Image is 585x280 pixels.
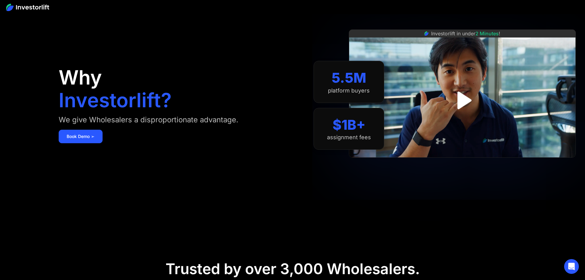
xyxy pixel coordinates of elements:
span: 2 Minutes [475,30,499,37]
div: $1B+ [333,117,365,133]
div: platform buyers [328,87,370,94]
div: Investorlift in under ! [431,30,500,37]
h1: Why [59,68,102,87]
a: Book Demo ➢ [59,130,103,143]
a: open lightbox [449,87,476,114]
iframe: Customer reviews powered by Trustpilot [416,161,509,168]
div: 5.5M [332,70,366,86]
div: Trusted by over 3,000 Wholesalers. [166,260,420,278]
div: We give Wholesalers a disproportionate advantage. [59,115,238,125]
div: Open Intercom Messenger [564,259,579,274]
div: assignment fees [327,134,371,141]
h1: Investorlift? [59,90,172,110]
